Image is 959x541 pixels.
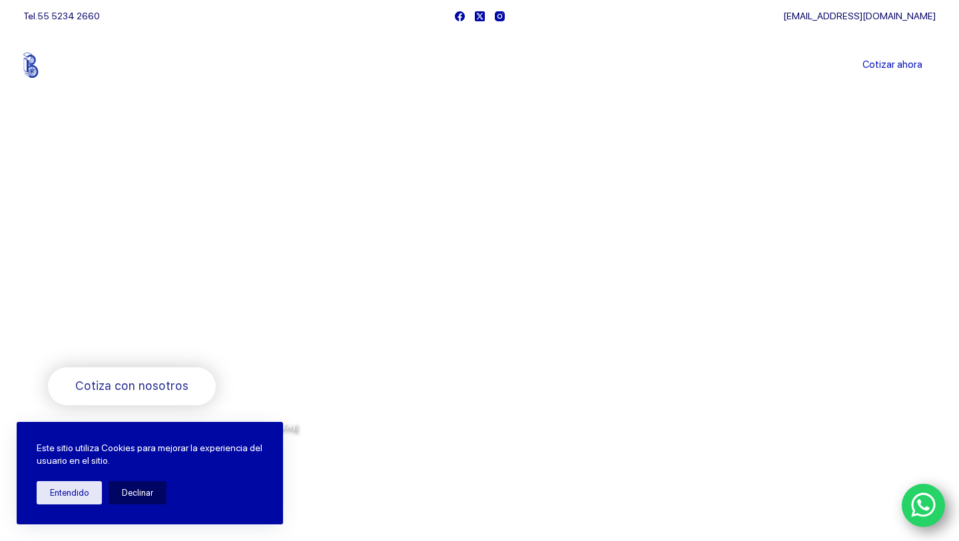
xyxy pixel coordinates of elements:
[323,32,637,98] nav: Menu Principal
[48,198,218,215] span: Bienvenido a Balerytodo®
[23,11,100,21] span: Tel.
[48,227,487,319] span: Somos los doctores de la industria
[455,11,465,21] a: Facebook
[48,367,216,405] a: Cotiza con nosotros
[37,442,263,468] p: Este sitio utiliza Cookies para mejorar la experiencia del usuario en el sitio.
[495,11,505,21] a: Instagram
[23,53,107,78] img: Balerytodo
[475,11,485,21] a: X (Twitter)
[902,484,946,528] a: WhatsApp
[37,481,102,504] button: Entendido
[849,52,936,79] a: Cotizar ahora
[37,11,100,21] a: 55 5234 2660
[109,481,166,504] button: Declinar
[783,11,936,21] a: [EMAIL_ADDRESS][DOMAIN_NAME]
[75,377,188,396] span: Cotiza con nosotros
[48,333,311,349] span: Rodamientos y refacciones industriales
